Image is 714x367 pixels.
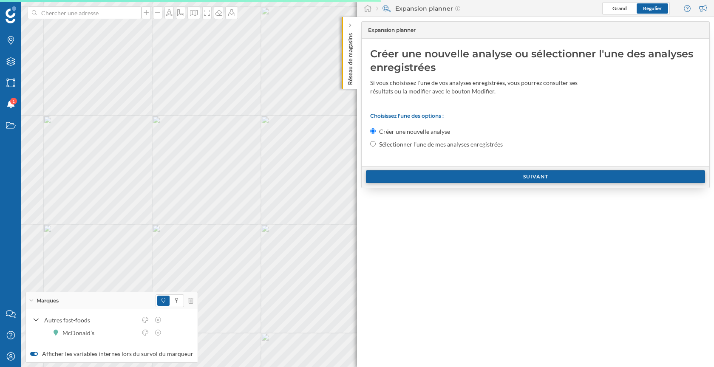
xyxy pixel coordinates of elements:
div: McDonald’s [62,328,99,337]
span: Marques [37,297,59,305]
label: Sélectionner l'une de mes analyses enregistrées [379,140,503,149]
div: Si vous choisissez l'une de vos analyses enregistrées, vous pourrez consulter ses résultats ou la... [370,79,591,96]
img: Logo Geoblink [6,6,16,23]
label: Afficher les variables internes lors du survol du marqueur [30,350,193,358]
div: Autres fast-foods [44,316,137,325]
span: Régulier [643,5,662,11]
p: Choisissez l'une des options : [370,113,701,119]
img: search-areas.svg [382,4,391,13]
span: Support [18,6,48,14]
div: Expansion planner [376,4,460,13]
span: Expansion planner [368,26,416,34]
span: Grand [612,5,627,11]
p: Réseau de magasins [346,30,354,85]
label: Créer une nouvelle analyse [379,127,450,136]
span: 1 [12,97,15,105]
div: Créer une nouvelle analyse ou sélectionner l'une des analyses enregistrées [370,47,701,74]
